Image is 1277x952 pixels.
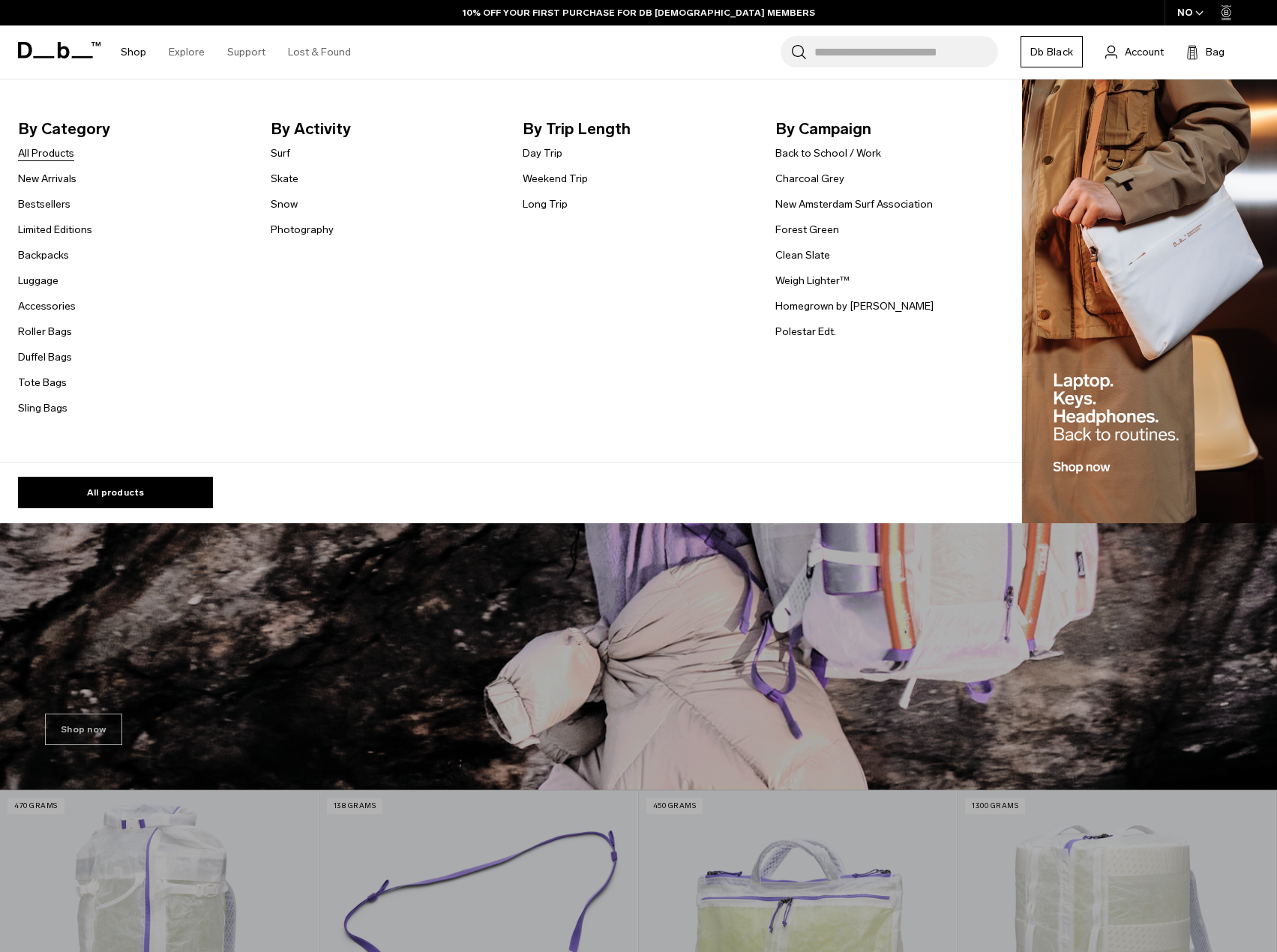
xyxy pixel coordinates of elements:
[18,375,67,391] a: Tote Bags
[18,196,70,212] a: Bestsellers
[271,222,334,238] a: Photography
[1186,43,1225,61] button: Bag
[18,145,74,161] a: All Products
[271,171,298,187] a: Skate
[18,324,72,340] a: Roller Bags
[271,196,298,212] a: Snow
[775,222,839,238] a: Forest Green
[288,25,351,79] a: Lost & Found
[775,145,881,161] a: Back to School / Work
[1105,43,1164,61] a: Account
[775,196,933,212] a: New Amsterdam Surf Association
[18,477,213,508] a: All products
[1125,44,1164,60] span: Account
[775,117,1004,141] span: By Campaign
[1021,36,1083,67] a: Db Black
[271,117,499,141] span: By Activity
[775,247,830,263] a: Clean Slate
[463,6,815,19] a: 10% OFF YOUR FIRST PURCHASE FOR DB [DEMOGRAPHIC_DATA] MEMBERS
[18,349,72,365] a: Duffel Bags
[1206,44,1225,60] span: Bag
[169,25,205,79] a: Explore
[523,145,562,161] a: Day Trip
[775,298,934,314] a: Homegrown by [PERSON_NAME]
[18,171,76,187] a: New Arrivals
[775,324,836,340] a: Polestar Edt.
[523,171,588,187] a: Weekend Trip
[18,400,67,416] a: Sling Bags
[523,196,568,212] a: Long Trip
[18,298,76,314] a: Accessories
[18,273,58,289] a: Luggage
[18,222,92,238] a: Limited Editions
[227,25,265,79] a: Support
[523,117,751,141] span: By Trip Length
[18,117,247,141] span: By Category
[1022,79,1277,524] img: Db
[775,171,844,187] a: Charcoal Grey
[775,273,850,289] a: Weigh Lighter™
[121,25,146,79] a: Shop
[109,25,362,79] nav: Main Navigation
[18,247,69,263] a: Backpacks
[271,145,290,161] a: Surf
